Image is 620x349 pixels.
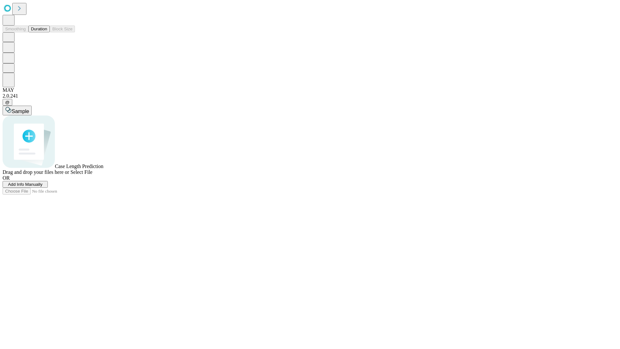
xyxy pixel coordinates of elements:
[5,100,10,105] span: @
[3,26,28,32] button: Smoothing
[28,26,50,32] button: Duration
[50,26,75,32] button: Block Size
[3,99,12,106] button: @
[55,164,103,169] span: Case Length Prediction
[70,169,92,175] span: Select File
[8,182,43,187] span: Add Info Manually
[3,169,69,175] span: Drag and drop your files here or
[3,93,617,99] div: 2.0.241
[3,87,617,93] div: MAY
[12,109,29,114] span: Sample
[3,181,48,188] button: Add Info Manually
[3,106,32,115] button: Sample
[3,175,10,181] span: OR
